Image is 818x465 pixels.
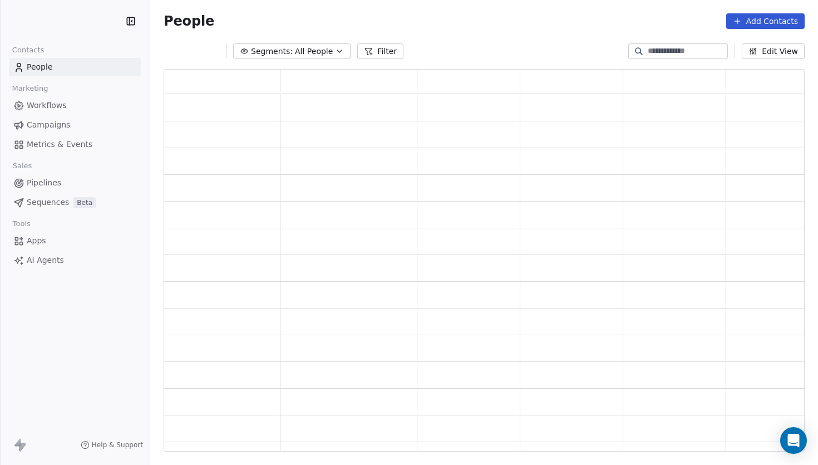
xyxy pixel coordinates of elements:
span: AI Agents [27,254,64,266]
a: Pipelines [9,174,141,192]
a: SequencesBeta [9,193,141,212]
span: Campaigns [27,119,70,131]
a: Campaigns [9,116,141,134]
div: Open Intercom Messenger [780,427,807,454]
button: Filter [357,43,403,59]
span: Help & Support [92,440,143,449]
span: Beta [73,197,96,208]
span: Sales [8,158,37,174]
a: Help & Support [81,440,143,449]
span: All People [295,46,333,57]
span: Apps [27,235,46,247]
span: Metrics & Events [27,139,92,150]
a: People [9,58,141,76]
span: Segments: [251,46,293,57]
button: Edit View [742,43,805,59]
span: Workflows [27,100,67,111]
span: Contacts [7,42,49,58]
span: Sequences [27,197,69,208]
span: People [27,61,53,73]
a: Metrics & Events [9,135,141,154]
a: Workflows [9,96,141,115]
span: Tools [8,216,35,232]
span: People [164,13,214,30]
a: AI Agents [9,251,141,270]
button: Add Contacts [726,13,805,29]
a: Apps [9,232,141,250]
span: Marketing [7,80,53,97]
span: Pipelines [27,177,61,189]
